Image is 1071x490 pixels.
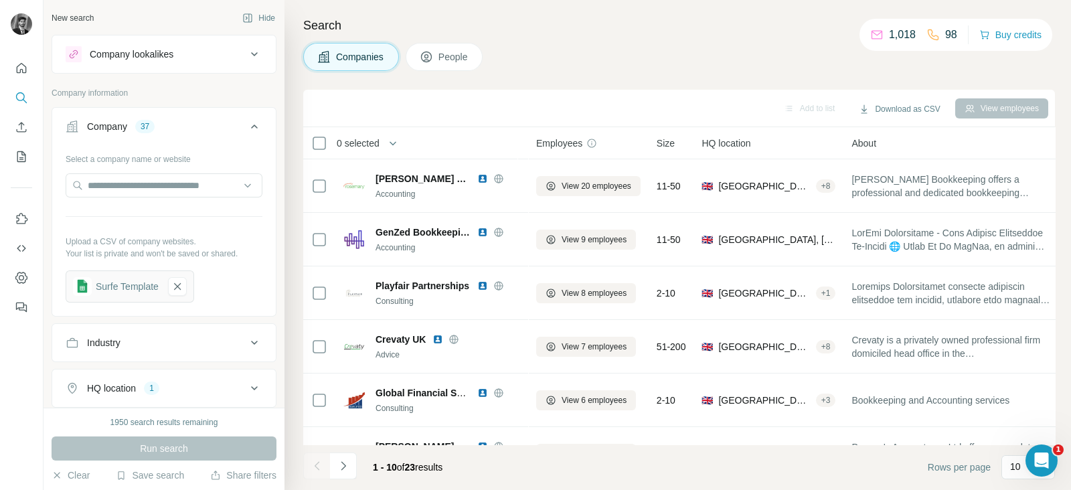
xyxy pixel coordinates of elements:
span: 1 - 10 [373,462,397,473]
span: [PERSON_NAME] Bookkeeping offers a professional and dedicated bookkeeping service that addresses ... [851,173,1050,199]
button: View 20 employees [536,176,641,196]
div: Surfe Template [96,280,159,293]
h4: Search [303,16,1055,35]
span: [GEOGRAPHIC_DATA], [GEOGRAPHIC_DATA], [GEOGRAPHIC_DATA] [718,394,810,407]
button: Enrich CSV [11,115,32,139]
span: Playfair Partnerships [376,280,469,291]
img: Logo of Penney's Accountancy [343,443,365,465]
span: [PERSON_NAME] Accountancy [376,440,471,453]
button: Company lookalikes [52,38,276,70]
button: View 9 employees [536,230,636,250]
div: Consulting [376,295,520,307]
span: Bookkeeping and Accounting services [851,394,1009,407]
div: Industry [87,336,120,349]
button: Use Surfe on LinkedIn [11,207,32,231]
span: 🇬🇧 [702,233,713,246]
span: 11-50 [657,233,681,246]
span: GenZed Bookkeeping [376,226,471,239]
div: Company lookalikes [90,48,173,61]
img: LinkedIn logo [477,388,488,398]
span: Size [657,137,675,150]
span: 2-10 [657,394,675,407]
span: 🇬🇧 [702,179,713,193]
span: 11-50 [657,179,681,193]
img: Logo of Rosemary Bookkeeping [343,175,365,197]
button: Dashboard [11,266,32,290]
img: Logo of Crevaty UK [343,336,365,357]
button: HQ location1 [52,372,276,404]
div: + 1 [816,287,836,299]
div: + 8 [816,180,836,192]
span: 2-10 [657,287,675,300]
span: results [373,462,442,473]
span: [GEOGRAPHIC_DATA], [GEOGRAPHIC_DATA], [GEOGRAPHIC_DATA] [718,179,810,193]
span: [GEOGRAPHIC_DATA], [GEOGRAPHIC_DATA], [GEOGRAPHIC_DATA] [718,233,835,246]
button: Hide [233,8,284,28]
button: Clear [52,469,90,482]
span: 🇬🇧 [702,394,713,407]
span: 🇬🇧 [702,340,713,353]
span: People [438,50,469,64]
button: Download as CSV [849,99,949,119]
button: Save search [116,469,184,482]
span: 23 [405,462,416,473]
button: View 6 employees [536,444,636,464]
span: Employees [536,137,582,150]
button: Buy credits [979,25,1042,44]
span: Crevaty is a privately owned professional firm domiciled head office in the [GEOGRAPHIC_DATA]. Th... [851,333,1050,360]
span: HQ location [702,137,750,150]
div: 1 [144,382,159,394]
span: 🇬🇧 [702,287,713,300]
button: Navigate to next page [330,453,357,479]
iframe: Intercom live chat [1025,444,1058,477]
span: 51-200 [657,340,686,353]
span: Rows per page [928,461,991,474]
img: Logo of Global Financial Solution [343,390,365,411]
button: Quick start [11,56,32,80]
p: Your list is private and won't be saved or shared. [66,248,262,260]
button: View 8 employees [536,283,636,303]
span: Crevaty UK [376,333,426,346]
span: Companies [336,50,385,64]
div: + 8 [816,341,836,353]
button: View 7 employees [536,337,636,357]
button: View 6 employees [536,390,636,410]
div: + 3 [816,394,836,406]
div: 37 [135,120,155,133]
button: Feedback [11,295,32,319]
span: [GEOGRAPHIC_DATA], [GEOGRAPHIC_DATA], [GEOGRAPHIC_DATA] [718,340,810,353]
button: My lists [11,145,32,169]
span: Loremips Dolorsitamet consecte adipiscin elitseddoe tem incidid, utlabore etdo magnaaliq enimadmi... [851,280,1050,307]
p: 98 [945,27,957,43]
span: View 6 employees [562,394,627,406]
div: Company [87,120,127,133]
div: Advice [376,349,520,361]
span: View 7 employees [562,341,627,353]
div: Accounting [376,242,520,254]
img: LinkedIn logo [477,227,488,238]
p: Company information [52,87,276,99]
span: [PERSON_NAME] Bookkeeping [376,172,471,185]
div: Consulting [376,402,520,414]
button: Search [11,86,32,110]
span: View 20 employees [562,180,631,192]
img: LinkedIn logo [477,280,488,291]
img: Avatar [11,13,32,35]
span: View 8 employees [562,287,627,299]
span: View 9 employees [562,234,627,246]
span: LorEmi Dolorsitame - Cons Adipisc Elitseddoe Te-Incidi 🌐 Utlab Et Do MagNaa, en adminim veniam qu... [851,226,1050,253]
span: Penney's Accountancy Ltd offers a complete range of accounting services to limited companies, sma... [851,440,1050,467]
button: Use Surfe API [11,236,32,260]
img: LinkedIn logo [477,173,488,184]
p: Upload a CSV of company websites. [66,236,262,248]
img: Logo of GenZed Bookkeeping [343,229,365,250]
p: 1,018 [889,27,916,43]
img: Logo of Playfair Partnerships [343,282,365,304]
button: Share filters [210,469,276,482]
div: Accounting [376,188,520,200]
button: Company37 [52,110,276,148]
button: Industry [52,327,276,359]
span: About [851,137,876,150]
span: 1 [1053,444,1064,455]
p: 10 [1010,460,1021,473]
